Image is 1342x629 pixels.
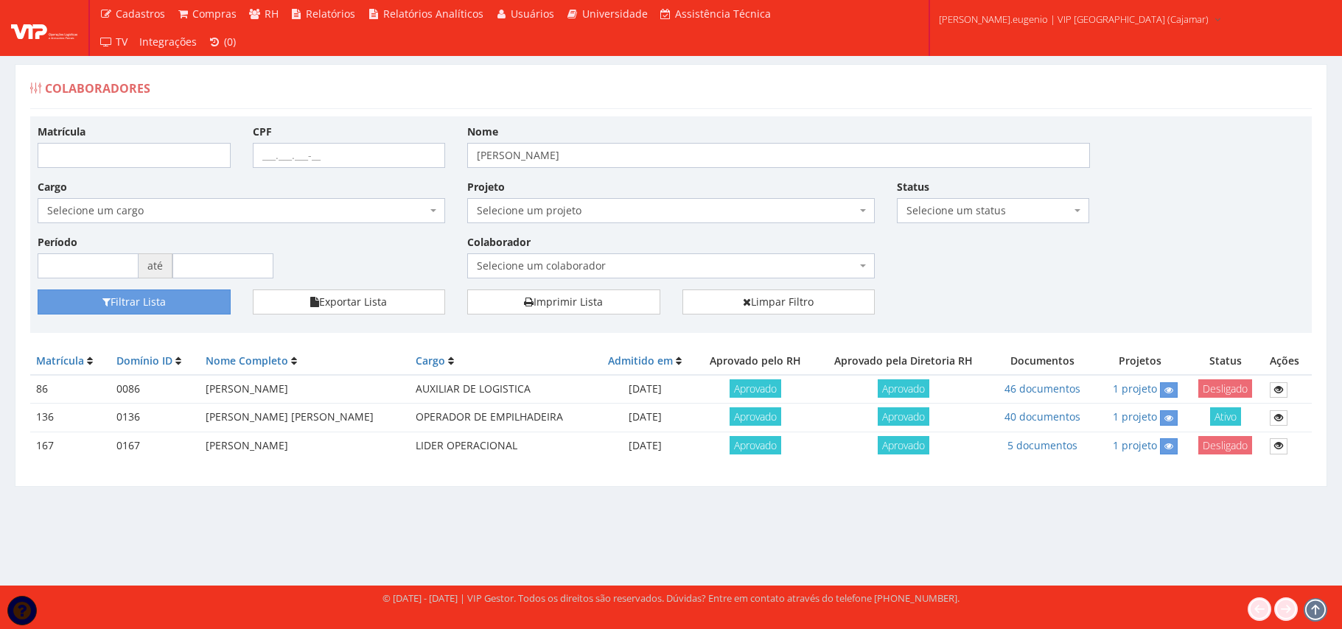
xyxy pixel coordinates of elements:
th: Ações [1264,348,1312,375]
span: RH [265,7,279,21]
span: Selecione um status [897,198,1090,223]
span: Selecione um projeto [477,203,856,218]
td: 0167 [111,432,200,460]
label: Projeto [467,180,505,194]
th: Aprovado pela Diretoria RH [816,348,991,375]
span: Aprovado [730,436,781,454]
th: Documentos [991,348,1094,375]
button: Exportar Lista [253,289,446,314]
td: [DATE] [595,375,695,404]
span: Universidade [582,7,648,21]
span: Selecione um colaborador [477,259,856,273]
label: Cargo [38,180,67,194]
span: Selecione um cargo [38,198,445,223]
label: Colaborador [467,235,531,250]
span: (0) [224,35,236,49]
a: Integrações [133,28,203,56]
a: Domínio ID [116,354,172,368]
a: 1 projeto [1113,410,1157,424]
td: [PERSON_NAME] [200,432,410,460]
a: Matrícula [36,354,84,368]
div: © [DATE] - [DATE] | VIP Gestor. Todos os direitos são reservados. Dúvidas? Entre em contato atrav... [382,591,960,605]
img: logo [11,17,77,39]
label: Nome [467,124,498,139]
button: Filtrar Lista [38,289,231,314]
span: Desligado [1198,436,1252,454]
span: Colaboradores [45,80,150,96]
a: (0) [203,28,242,56]
span: Aprovado [730,379,781,398]
span: Selecione um projeto [467,198,875,223]
td: OPERADOR DE EMPILHADEIRA [410,404,595,432]
span: Aprovado [878,407,929,426]
a: 40 documentos [1004,410,1080,424]
td: 0136 [111,404,200,432]
a: Nome Completo [206,354,288,368]
span: Ativo [1210,407,1241,426]
span: Cadastros [116,7,165,21]
span: até [139,253,172,278]
td: 0086 [111,375,200,404]
a: TV [94,28,133,56]
span: Compras [192,7,237,21]
th: Status [1187,348,1264,375]
td: LIDER OPERACIONAL [410,432,595,460]
span: Selecione um colaborador [467,253,875,278]
a: Imprimir Lista [467,289,660,314]
td: 167 [30,432,111,460]
th: Projetos [1093,348,1187,375]
td: [PERSON_NAME] [200,375,410,404]
span: Aprovado [730,407,781,426]
a: Limpar Filtro [682,289,876,314]
td: [DATE] [595,432,695,460]
span: Relatórios [306,7,355,21]
label: Matrícula [38,124,85,139]
a: 46 documentos [1004,382,1080,396]
span: Aprovado [878,379,929,398]
span: Desligado [1198,379,1252,398]
span: Relatórios Analíticos [383,7,483,21]
span: TV [116,35,127,49]
input: ___.___.___-__ [253,143,446,168]
label: CPF [253,124,272,139]
th: Aprovado pelo RH [695,348,815,375]
td: [DATE] [595,404,695,432]
span: Selecione um status [906,203,1072,218]
td: 136 [30,404,111,432]
td: 86 [30,375,111,404]
a: Cargo [416,354,445,368]
span: Selecione um cargo [47,203,427,218]
span: Aprovado [878,436,929,454]
span: [PERSON_NAME].eugenio | VIP [GEOGRAPHIC_DATA] (Cajamar) [939,12,1209,27]
label: Período [38,235,77,250]
td: AUXILIAR DE LOGISTICA [410,375,595,404]
label: Status [897,180,929,194]
td: [PERSON_NAME] [PERSON_NAME] [200,404,410,432]
a: 5 documentos [1007,438,1077,452]
a: Admitido em [608,354,673,368]
span: Usuários [511,7,554,21]
span: Integrações [139,35,197,49]
a: 1 projeto [1113,382,1157,396]
span: Assistência Técnica [675,7,771,21]
a: 1 projeto [1113,438,1157,452]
